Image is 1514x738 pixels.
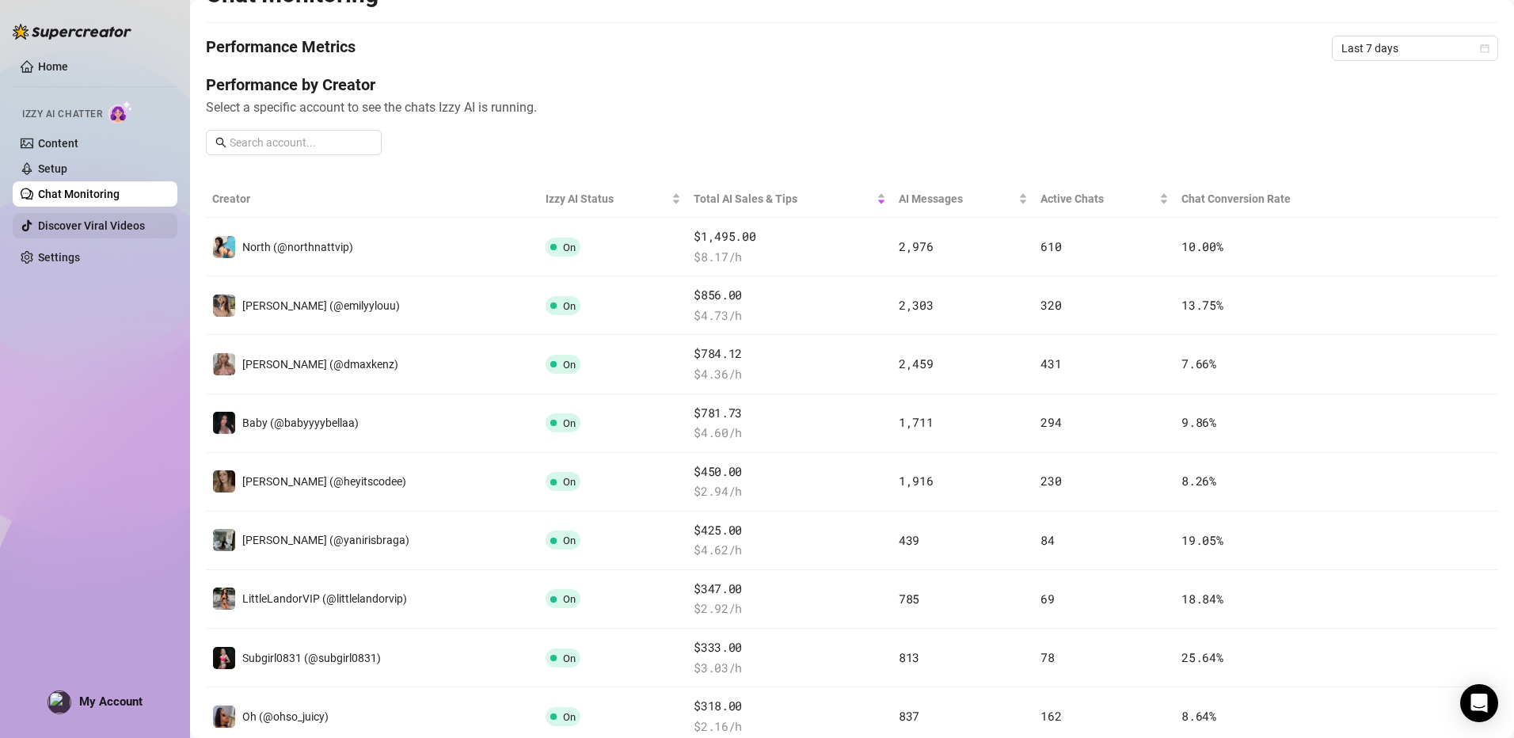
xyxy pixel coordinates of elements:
span: 78 [1040,649,1054,665]
span: Total AI Sales & Tips [694,190,873,207]
span: $ 8.17 /h [694,248,886,267]
span: search [215,137,226,148]
th: AI Messages [892,181,1034,218]
span: 69 [1040,591,1054,607]
span: On [563,711,576,723]
span: Izzy AI Status [546,190,668,207]
span: $450.00 [694,462,886,481]
span: On [563,417,576,429]
span: Last 7 days [1341,36,1489,60]
span: $333.00 [694,638,886,657]
span: Subgirl0831 (@subgirl0831) [242,652,381,664]
span: $ 3.03 /h [694,659,886,678]
span: On [563,300,576,312]
a: Chat Monitoring [38,188,120,200]
span: On [563,534,576,546]
span: 610 [1040,238,1061,254]
span: [PERSON_NAME] (@heyitscodee) [242,475,406,488]
span: 13.75 % [1181,297,1223,313]
img: Cody (@heyitscodee) [213,470,235,493]
img: Kenzie (@dmaxkenz) [213,353,235,375]
h4: Performance by Creator [206,74,1498,96]
h4: Performance Metrics [206,36,356,61]
span: $856.00 [694,286,886,305]
img: AI Chatter [108,101,133,124]
span: $ 2.94 /h [694,482,886,501]
th: Total AI Sales & Tips [687,181,892,218]
span: On [563,242,576,253]
a: Discover Viral Videos [38,219,145,232]
span: 439 [899,532,919,548]
input: Search account... [230,134,372,151]
th: Izzy AI Status [539,181,687,218]
span: 10.00 % [1181,238,1223,254]
img: logo-BBDzfeDw.svg [13,24,131,40]
span: $ 4.73 /h [694,306,886,325]
a: Settings [38,251,80,264]
img: North (@northnattvip) [213,236,235,258]
span: 1,711 [899,414,934,430]
span: 320 [1040,297,1061,313]
span: 8.26 % [1181,473,1216,489]
span: $ 4.36 /h [694,365,886,384]
span: AI Messages [899,190,1015,207]
span: On [563,652,576,664]
span: 7.66 % [1181,356,1216,371]
span: 431 [1040,356,1061,371]
span: My Account [79,694,143,709]
span: 25.64 % [1181,649,1223,665]
a: Content [38,137,78,150]
span: $347.00 [694,580,886,599]
span: $ 2.16 /h [694,717,886,736]
span: 18.84 % [1181,591,1223,607]
span: 2,459 [899,356,934,371]
a: Setup [38,162,67,175]
span: Oh (@ohso_juicy) [242,710,329,723]
span: [PERSON_NAME] (@yanirisbraga) [242,534,409,546]
span: $784.12 [694,344,886,363]
span: 8.64 % [1181,708,1216,724]
span: 294 [1040,414,1061,430]
span: On [563,476,576,488]
span: 162 [1040,708,1061,724]
span: LittleLandorVIP (@littlelandorvip) [242,592,407,605]
span: 9.86 % [1181,414,1216,430]
span: calendar [1480,44,1489,53]
span: Active Chats [1040,190,1156,207]
a: Home [38,60,68,73]
span: $781.73 [694,404,886,423]
span: 837 [899,708,919,724]
img: Baby (@babyyyybellaa) [213,412,235,434]
img: LittleLandorVIP (@littlelandorvip) [213,588,235,610]
span: $425.00 [694,521,886,540]
span: 2,303 [899,297,934,313]
span: 19.05 % [1181,532,1223,548]
span: Select a specific account to see the chats Izzy AI is running. [206,97,1498,117]
span: $ 4.60 /h [694,424,886,443]
img: profilePics%2FAqo3xKrkJ1gtiyPtenJgWSi4ETq1.jpeg [48,691,70,713]
span: $318.00 [694,697,886,716]
span: [PERSON_NAME] (@dmaxkenz) [242,358,398,371]
img: Yanni (@yanirisbraga) [213,529,235,551]
img: Subgirl0831 (@subgirl0831) [213,647,235,669]
span: 84 [1040,532,1054,548]
span: $1,495.00 [694,227,886,246]
span: On [563,593,576,605]
span: $ 2.92 /h [694,599,886,618]
th: Chat Conversion Rate [1175,181,1369,218]
span: Baby (@babyyyybellaa) [242,417,359,429]
span: [PERSON_NAME] (@emilyylouu) [242,299,400,312]
div: Open Intercom Messenger [1460,684,1498,722]
span: 230 [1040,473,1061,489]
span: 813 [899,649,919,665]
th: Creator [206,181,539,218]
img: Oh (@ohso_juicy) [213,706,235,728]
img: emilylou (@emilyylouu) [213,295,235,317]
th: Active Chats [1034,181,1175,218]
span: 2,976 [899,238,934,254]
span: $ 4.62 /h [694,541,886,560]
span: 1,916 [899,473,934,489]
span: On [563,359,576,371]
span: North (@northnattvip) [242,241,353,253]
span: 785 [899,591,919,607]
